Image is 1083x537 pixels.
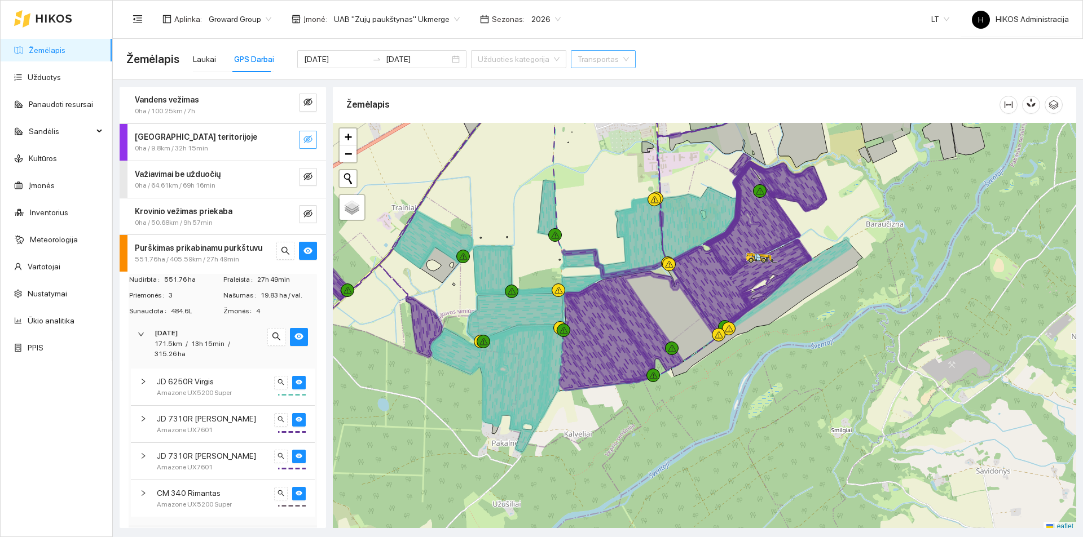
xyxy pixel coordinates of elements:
span: Našumas [223,290,261,301]
span: search [278,490,284,498]
button: search [274,376,288,389]
input: Pabaigos data [386,53,450,65]
div: Purškimas prikabinamu purkštuvu551.76ha / 405.59km / 27h 49minsearcheye [120,235,326,272]
div: Važiavimai be užduočių0ha / 64.61km / 69h 16mineye-invisible [120,161,326,198]
span: eye [296,416,302,424]
button: column-width [1000,96,1018,114]
span: eye-invisible [303,97,312,108]
button: search [274,487,288,500]
span: 0ha / 9.8km / 32h 15min [135,143,208,154]
div: JD 6250R VirgisAmazone UX5200 Supersearcheye [131,369,315,405]
a: Vartotojai [28,262,60,271]
a: Layers [340,195,364,220]
div: [DATE]171.5km/13h 15min/315.26 hasearcheye [129,321,317,367]
span: swap-right [372,55,381,64]
span: JD 6250R Virgis [157,375,214,388]
span: to [372,55,381,64]
span: 2026 [531,11,561,28]
button: eye-invisible [299,168,317,186]
span: Žmonės [223,306,256,317]
span: search [278,416,284,424]
button: eye [292,413,306,427]
span: 0ha / 64.61km / 69h 16min [135,180,215,191]
button: search [274,413,288,427]
span: 3 [169,290,222,301]
span: eye [303,246,312,257]
button: search [276,242,294,260]
span: 484.6L [171,306,222,317]
a: Meteorologija [30,235,78,244]
button: eye [292,450,306,463]
a: PPIS [28,343,43,352]
input: Pradžios data [304,53,368,65]
span: 4 [256,306,316,317]
span: 551.76ha / 405.59km / 27h 49min [135,254,239,265]
span: 13h 15min [191,340,224,348]
button: eye [292,487,306,500]
strong: Purškimas prikabinamu purkštuvu [135,243,262,252]
span: right [140,378,147,385]
a: Nustatymai [28,289,67,298]
span: 19.83 ha / val. [261,290,316,301]
span: Sandėlis [29,120,93,143]
a: Zoom out [340,145,356,162]
a: Įmonės [29,181,55,190]
span: eye-invisible [303,135,312,145]
span: menu-fold [133,14,143,24]
div: GPS Darbai [234,53,274,65]
span: CM 340 Rimantas [157,487,221,499]
span: layout [162,15,171,24]
div: Laukai [193,53,216,65]
a: Zoom in [340,128,356,145]
span: + [345,130,352,144]
span: Groward Group [209,11,271,28]
a: Ūkio analitika [28,316,74,325]
span: Amazone UX7601 [157,425,213,436]
span: 551.76 ha [164,274,222,285]
strong: Važiavimai be užduočių [135,170,221,179]
span: Praleista [223,274,257,285]
span: − [345,147,352,161]
span: search [281,246,290,257]
span: Įmonė : [303,13,327,25]
span: Amazone UX5200 Super [157,388,232,398]
a: Leaflet [1046,522,1073,530]
span: right [140,452,147,459]
span: right [138,331,144,338]
span: Sezonas : [492,13,525,25]
span: eye [296,452,302,460]
span: Nudirbta [129,274,164,285]
span: Aplinka : [174,13,202,25]
span: JD 7310R [PERSON_NAME] [157,450,256,462]
span: shop [292,15,301,24]
span: / [228,340,230,348]
span: JD 7310R [PERSON_NAME] [157,412,256,425]
button: eye [290,328,308,346]
button: eye-invisible [299,205,317,223]
span: 315.26 ha [155,350,186,358]
span: 0ha / 50.68km / 9h 57min [135,218,213,228]
a: Inventorius [30,208,68,217]
span: column-width [1000,100,1017,109]
div: Krovinio vežimas priekaba0ha / 50.68km / 9h 57mineye-invisible [120,198,326,235]
span: H [978,11,984,29]
button: eye [299,242,317,260]
span: search [278,452,284,460]
span: 171.5km [155,340,182,348]
span: 27h 49min [257,274,316,285]
span: eye-invisible [303,209,312,220]
a: Žemėlapis [29,46,65,55]
button: eye-invisible [299,131,317,149]
a: Kultūros [29,154,57,163]
span: Priemonės [129,290,169,301]
button: search [267,328,285,346]
div: [GEOGRAPHIC_DATA] teritorijoje0ha / 9.8km / 32h 15mineye-invisible [120,124,326,161]
span: search [272,332,281,343]
strong: [DATE] [155,329,178,337]
span: eye [296,490,302,498]
span: Amazone UX7601 [157,462,213,473]
span: eye-invisible [303,172,312,183]
span: eye [294,332,303,343]
span: Sunaudota [129,306,171,317]
button: Initiate a new search [340,170,356,187]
